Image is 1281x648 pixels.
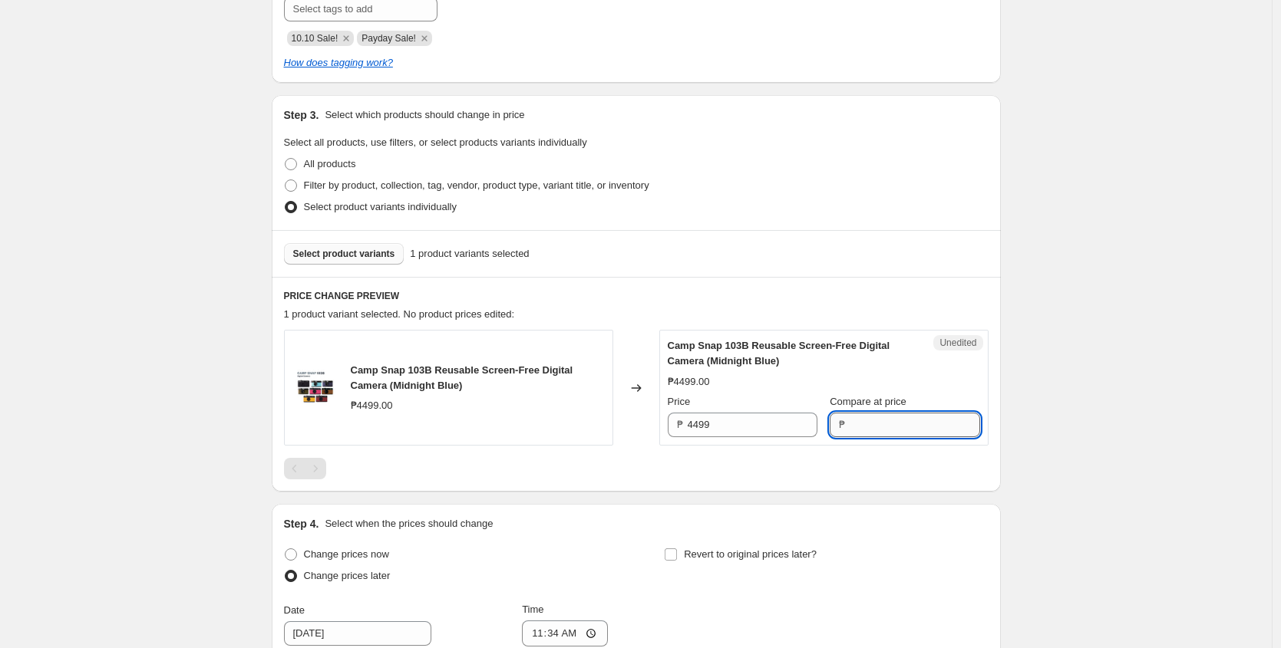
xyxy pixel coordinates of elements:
[410,246,529,262] span: 1 product variants selected
[284,107,319,123] h2: Step 3.
[304,570,391,581] span: Change prices later
[304,179,649,191] span: Filter by product, collection, tag, vendor, product type, variant title, or inventory
[284,516,319,531] h2: Step 4.
[668,374,710,390] div: ₱4499.00
[284,458,326,479] nav: Pagination
[830,396,906,407] span: Compare at price
[284,243,404,265] button: Select product variants
[839,419,845,430] span: ₱
[292,33,338,44] span: 10.10 Sale!
[284,57,393,68] a: How does tagging work?
[668,396,691,407] span: Price
[284,621,431,646] input: 10/6/2025
[522,604,543,615] span: Time
[418,31,431,45] button: Remove Payday Sale!
[668,340,890,367] span: Camp Snap 103B Reusable Screen-Free Digital Camera (Midnight Blue)
[339,31,353,45] button: Remove 10.10 Sale!
[325,107,524,123] p: Select which products should change in price
[304,158,356,169] span: All products
[939,337,976,349] span: Unedited
[677,419,683,430] span: ₱
[362,33,416,44] span: Payday Sale!
[284,308,515,320] span: 1 product variant selected. No product prices edited:
[284,290,989,302] h6: PRICE CHANGE PREVIEW
[304,201,457,212] span: Select product variants individually
[304,548,389,560] span: Change prices now
[522,620,608,646] input: 12:00
[293,248,395,260] span: Select product variants
[284,137,587,148] span: Select all products, use filters, or select products variants individually
[351,398,393,413] div: ₱4499.00
[684,548,817,560] span: Revert to original prices later?
[325,516,493,531] p: Select when the prices should change
[292,365,338,411] img: adPHCampSnapMAIN_80x.jpg
[351,364,573,391] span: Camp Snap 103B Reusable Screen-Free Digital Camera (Midnight Blue)
[284,604,305,616] span: Date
